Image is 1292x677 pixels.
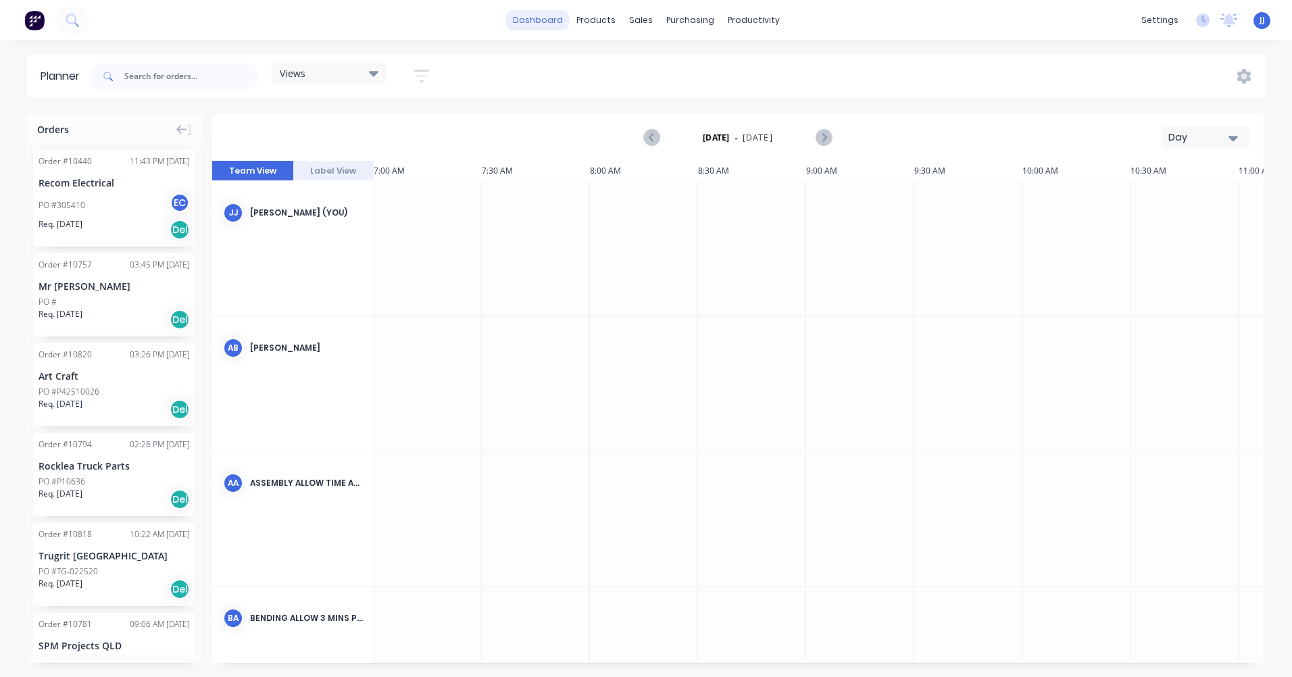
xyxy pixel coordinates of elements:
[721,10,787,30] div: productivity
[250,477,363,489] div: Assembly Allow time appropriate
[735,130,738,146] span: -
[37,122,69,136] span: Orders
[506,10,570,30] a: dashboard
[170,220,190,240] div: Del
[39,296,57,308] div: PO #
[1161,126,1249,149] button: Day
[250,207,363,219] div: [PERSON_NAME] (You)
[374,161,482,181] div: 7:00 AM
[223,338,243,358] div: AB
[39,218,82,230] span: Req. [DATE]
[39,349,92,361] div: Order # 10820
[703,132,730,144] strong: [DATE]
[223,203,243,223] div: JJ
[250,342,363,354] div: [PERSON_NAME]
[39,459,190,473] div: Rocklea Truck Parts
[223,473,243,493] div: AA
[816,129,831,146] button: Next page
[590,161,698,181] div: 8:00 AM
[39,386,99,398] div: PO #P42510026
[39,369,190,383] div: Art Craft
[293,161,374,181] button: Label View
[39,438,92,451] div: Order # 10794
[622,10,660,30] div: sales
[660,10,721,30] div: purchasing
[130,438,190,451] div: 02:26 PM [DATE]
[1135,10,1185,30] div: settings
[41,68,86,84] div: Planner
[1168,130,1231,145] div: Day
[170,579,190,599] div: Del
[212,161,293,181] button: Team View
[39,488,82,500] span: Req. [DATE]
[39,566,98,578] div: PO #TG-022520
[1260,14,1265,26] span: JJ
[806,161,914,181] div: 9:00 AM
[39,199,85,211] div: PO #305410
[39,259,92,271] div: Order # 10757
[698,161,806,181] div: 8:30 AM
[223,608,243,628] div: bA
[39,578,82,590] span: Req. [DATE]
[170,489,190,509] div: Del
[1022,161,1130,181] div: 10:00 AM
[1130,161,1239,181] div: 10:30 AM
[170,399,190,420] div: Del
[250,612,363,624] div: bending Allow 3 mins per bend - pipe, bar or SHS
[39,476,85,488] div: PO #P10636
[24,10,45,30] img: Factory
[130,349,190,361] div: 03:26 PM [DATE]
[645,129,660,146] button: Previous page
[39,618,92,630] div: Order # 10781
[130,618,190,630] div: 09:06 AM [DATE]
[39,279,190,293] div: Mr [PERSON_NAME]
[570,10,622,30] div: products
[743,132,773,144] span: [DATE]
[130,155,190,168] div: 11:43 PM [DATE]
[130,528,190,541] div: 10:22 AM [DATE]
[170,193,190,213] div: EC
[124,63,258,90] input: Search for orders...
[280,66,305,80] span: Views
[914,161,1022,181] div: 9:30 AM
[170,309,190,330] div: Del
[39,155,92,168] div: Order # 10440
[39,528,92,541] div: Order # 10818
[39,176,190,190] div: Recom Electrical
[482,161,590,181] div: 7:30 AM
[39,308,82,320] span: Req. [DATE]
[39,549,190,563] div: Trugrit [GEOGRAPHIC_DATA]
[39,638,190,653] div: SPM Projects QLD
[130,259,190,271] div: 03:45 PM [DATE]
[39,398,82,410] span: Req. [DATE]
